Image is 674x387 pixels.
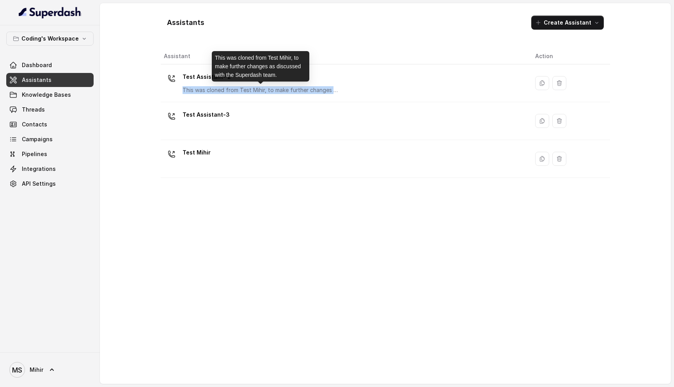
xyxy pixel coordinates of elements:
p: Test Assistant- 2 [183,71,339,83]
a: Contacts [6,117,94,131]
p: Test Mihir [183,146,211,159]
button: Coding's Workspace [6,32,94,46]
span: API Settings [22,180,56,188]
a: Mihir [6,359,94,381]
a: API Settings [6,177,94,191]
span: Pipelines [22,150,47,158]
span: Assistants [22,76,51,84]
h1: Assistants [167,16,204,29]
a: Pipelines [6,147,94,161]
th: Assistant [161,48,529,64]
span: Dashboard [22,61,52,69]
a: Threads [6,103,94,117]
span: Threads [22,106,45,114]
img: light.svg [19,6,82,19]
button: Create Assistant [531,16,604,30]
a: Knowledge Bases [6,88,94,102]
span: Contacts [22,121,47,128]
text: MS [12,366,22,374]
span: Knowledge Bases [22,91,71,99]
span: Mihir [30,366,43,374]
p: Test Assistant-3 [183,108,230,121]
p: Coding's Workspace [21,34,79,43]
a: Campaigns [6,132,94,146]
th: Action [529,48,610,64]
p: This was cloned from Test Mihir, to make further changes as discussed with the Superdash team. [183,86,339,94]
span: Integrations [22,165,56,173]
a: Integrations [6,162,94,176]
div: This was cloned from Test Mihir, to make further changes as discussed with the Superdash team. [212,51,309,82]
a: Dashboard [6,58,94,72]
span: Campaigns [22,135,53,143]
a: Assistants [6,73,94,87]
